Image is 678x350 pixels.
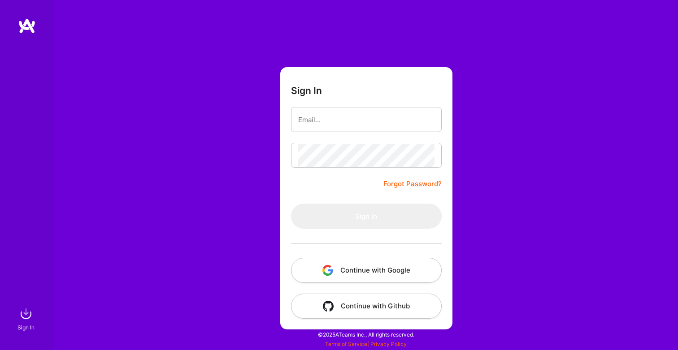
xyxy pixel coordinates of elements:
[18,18,36,34] img: logo
[291,204,442,229] button: Sign In
[17,305,35,323] img: sign in
[323,301,334,312] img: icon
[325,341,367,347] a: Terms of Service
[291,85,322,96] h3: Sign In
[322,265,333,276] img: icon
[17,323,35,332] div: Sign In
[54,323,678,346] div: © 2025 ATeams Inc., All rights reserved.
[370,341,407,347] a: Privacy Policy
[383,179,442,189] a: Forgot Password?
[325,341,407,347] span: |
[291,258,442,283] button: Continue with Google
[19,305,35,332] a: sign inSign In
[298,108,435,131] input: Email...
[291,294,442,319] button: Continue with Github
